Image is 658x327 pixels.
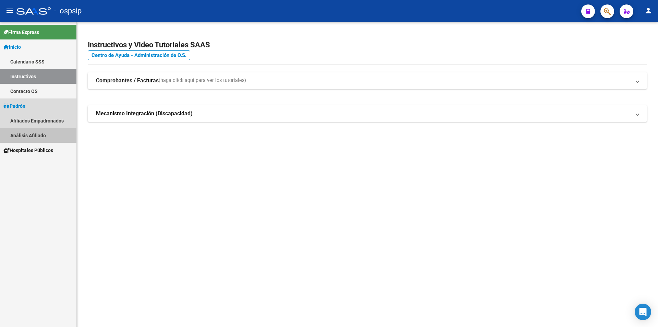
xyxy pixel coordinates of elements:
span: (haga click aquí para ver los tutoriales) [159,77,246,84]
strong: Mecanismo Integración (Discapacidad) [96,110,193,117]
mat-icon: person [644,7,653,15]
h2: Instructivos y Video Tutoriales SAAS [88,38,647,51]
span: Hospitales Públicos [3,147,53,154]
mat-icon: menu [5,7,14,15]
span: - ospsip [54,3,82,19]
span: Inicio [3,43,21,51]
span: Padrón [3,102,25,110]
strong: Comprobantes / Facturas [96,77,159,84]
span: Firma Express [3,28,39,36]
div: Open Intercom Messenger [635,304,651,320]
mat-expansion-panel-header: Mecanismo Integración (Discapacidad) [88,105,647,122]
a: Centro de Ayuda - Administración de O.S. [88,50,190,60]
mat-expansion-panel-header: Comprobantes / Facturas(haga click aquí para ver los tutoriales) [88,72,647,89]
